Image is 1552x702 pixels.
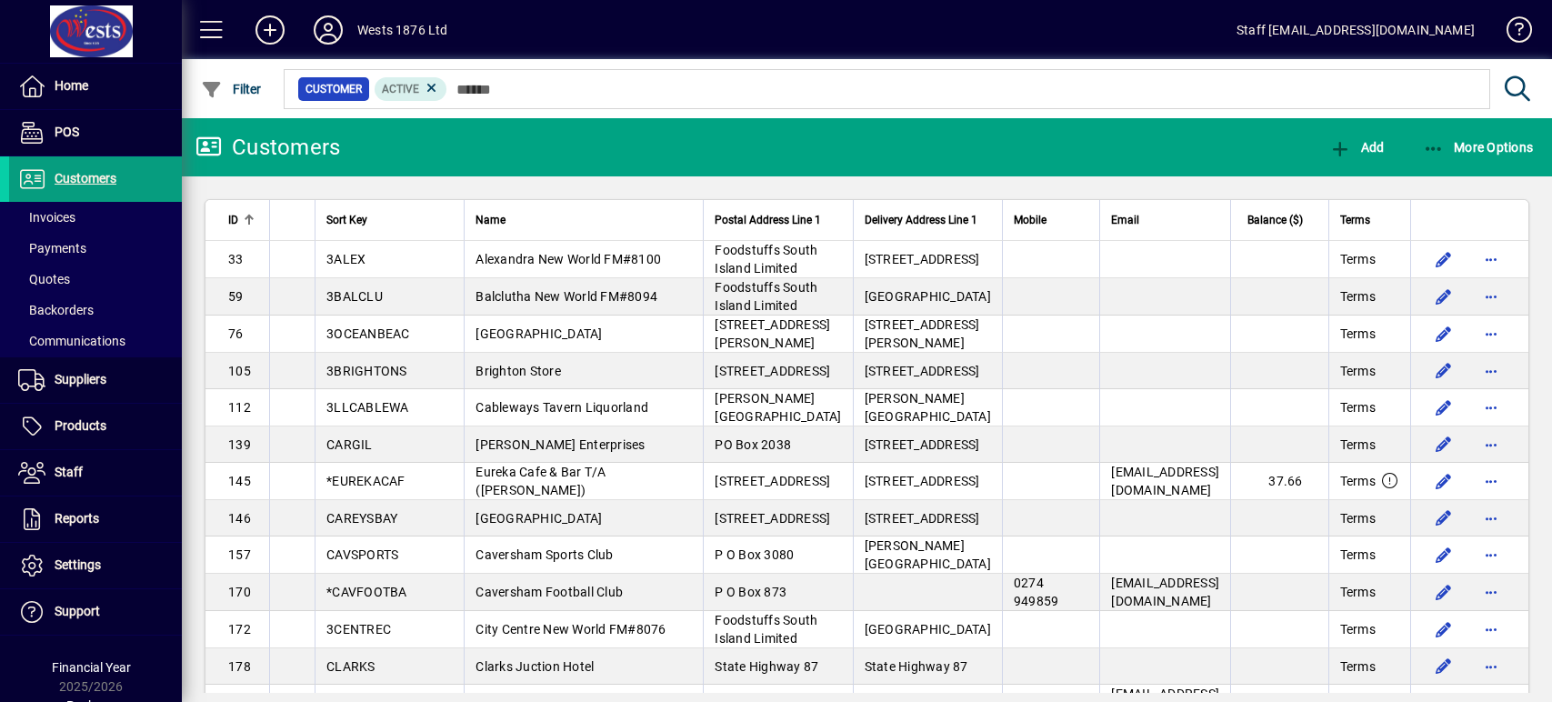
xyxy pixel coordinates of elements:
span: Suppliers [55,372,106,386]
div: ID [228,210,258,230]
button: Edit [1429,356,1458,386]
span: [STREET_ADDRESS] [715,474,830,488]
button: Edit [1429,393,1458,422]
span: Foodstuffs South Island Limited [715,280,817,313]
span: [PERSON_NAME][GEOGRAPHIC_DATA] [865,391,991,424]
div: Email [1111,210,1219,230]
a: Settings [9,543,182,588]
button: Edit [1429,282,1458,311]
button: Edit [1429,466,1458,496]
a: Backorders [9,295,182,326]
a: Reports [9,496,182,542]
span: 3OCEANBEAC [326,326,410,341]
span: PO Box 2038 [715,437,791,452]
button: More Options [1418,131,1538,164]
span: Terms [1340,398,1376,416]
button: Edit [1429,577,1458,607]
button: Edit [1429,652,1458,681]
button: Edit [1429,540,1458,569]
span: 170 [228,585,251,599]
span: Email [1111,210,1139,230]
button: More options [1477,504,1506,533]
span: [PERSON_NAME] Enterprises [476,437,645,452]
span: 172 [228,622,251,637]
span: Terms [1340,472,1376,490]
span: Caversham Football Club [476,585,623,599]
span: [STREET_ADDRESS] [865,474,980,488]
span: Support [55,604,100,618]
div: Wests 1876 Ltd [357,15,447,45]
span: Filter [201,82,262,96]
button: More options [1477,577,1506,607]
button: More options [1477,356,1506,386]
button: Edit [1429,319,1458,348]
button: More options [1477,615,1506,644]
span: Payments [18,241,86,256]
span: Communications [18,334,125,348]
span: 139 [228,437,251,452]
span: Customer [305,80,362,98]
span: 3BALCLU [326,289,383,304]
span: POS [55,125,79,139]
a: Quotes [9,264,182,295]
span: [PERSON_NAME][GEOGRAPHIC_DATA] [715,391,841,424]
span: [STREET_ADDRESS][PERSON_NAME] [715,317,830,350]
span: 33 [228,252,244,266]
button: Profile [299,14,357,46]
span: CLARKS [326,659,375,674]
span: Invoices [18,210,75,225]
span: More Options [1423,140,1534,155]
div: Balance ($) [1242,210,1319,230]
button: Add [241,14,299,46]
span: [EMAIL_ADDRESS][DOMAIN_NAME] [1111,576,1219,608]
span: 3CENTREC [326,622,391,637]
span: [GEOGRAPHIC_DATA] [476,326,602,341]
span: [STREET_ADDRESS] [865,511,980,526]
span: Terms [1340,436,1376,454]
span: [GEOGRAPHIC_DATA] [865,622,991,637]
span: Quotes [18,272,70,286]
span: CARGIL [326,437,373,452]
button: More options [1477,652,1506,681]
span: [GEOGRAPHIC_DATA] [476,511,602,526]
span: [EMAIL_ADDRESS][DOMAIN_NAME] [1111,465,1219,497]
span: 105 [228,364,251,378]
span: Backorders [18,303,94,317]
span: Eureka Cafe & Bar T/A ([PERSON_NAME]) [476,465,606,497]
span: 146 [228,511,251,526]
span: Settings [55,557,101,572]
span: 3LLCABLEWA [326,400,409,415]
span: Balance ($) [1247,210,1303,230]
span: CAREYSBAY [326,511,397,526]
span: Sort Key [326,210,367,230]
span: P O Box 3080 [715,547,794,562]
span: Home [55,78,88,93]
a: POS [9,110,182,155]
span: [PERSON_NAME][GEOGRAPHIC_DATA] [865,538,991,571]
span: 157 [228,547,251,562]
span: 145 [228,474,251,488]
button: More options [1477,319,1506,348]
span: 3ALEX [326,252,365,266]
a: Staff [9,450,182,496]
span: [STREET_ADDRESS][PERSON_NAME] [865,317,980,350]
span: 0274 949859 [1014,576,1059,608]
span: [STREET_ADDRESS] [865,252,980,266]
span: *EUREKACAF [326,474,406,488]
span: 59 [228,289,244,304]
span: Terms [1340,620,1376,638]
span: Terms [1340,362,1376,380]
span: Terms [1340,250,1376,268]
span: Foodstuffs South Island Limited [715,613,817,646]
span: Mobile [1014,210,1046,230]
a: Knowledge Base [1493,4,1529,63]
span: 178 [228,659,251,674]
span: Terms [1340,657,1376,676]
td: 37.66 [1230,463,1328,500]
a: Invoices [9,202,182,233]
span: Name [476,210,506,230]
span: Postal Address Line 1 [715,210,821,230]
span: Customers [55,171,116,186]
button: Edit [1429,504,1458,533]
span: Terms [1340,287,1376,306]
